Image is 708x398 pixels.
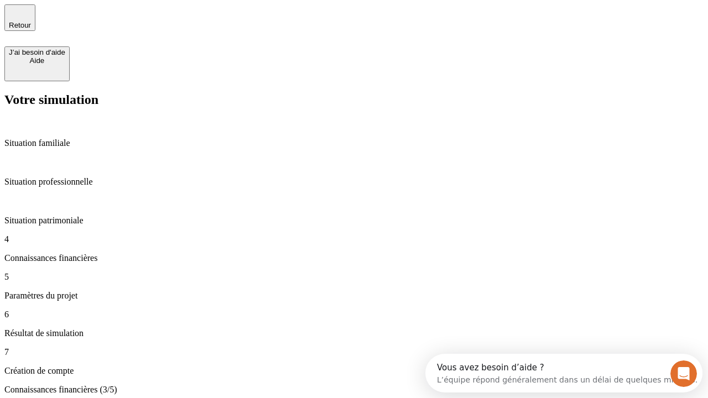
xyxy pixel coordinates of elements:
[9,56,65,65] div: Aide
[9,48,65,56] div: J’ai besoin d'aide
[9,21,31,29] span: Retour
[4,310,704,320] p: 6
[4,366,704,376] p: Création de compte
[4,4,35,31] button: Retour
[12,9,272,18] div: Vous avez besoin d’aide ?
[4,291,704,301] p: Paramètres du projet
[4,385,704,395] p: Connaissances financières (3/5)
[670,360,697,387] iframe: Intercom live chat
[425,354,702,392] iframe: Intercom live chat discovery launcher
[4,46,70,81] button: J’ai besoin d'aideAide
[4,347,704,357] p: 7
[4,177,704,187] p: Situation professionnelle
[4,328,704,338] p: Résultat de simulation
[4,92,704,107] h2: Votre simulation
[4,216,704,226] p: Situation patrimoniale
[4,272,704,282] p: 5
[4,234,704,244] p: 4
[4,4,305,35] div: Ouvrir le Messenger Intercom
[12,18,272,30] div: L’équipe répond généralement dans un délai de quelques minutes.
[4,138,704,148] p: Situation familiale
[4,253,704,263] p: Connaissances financières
